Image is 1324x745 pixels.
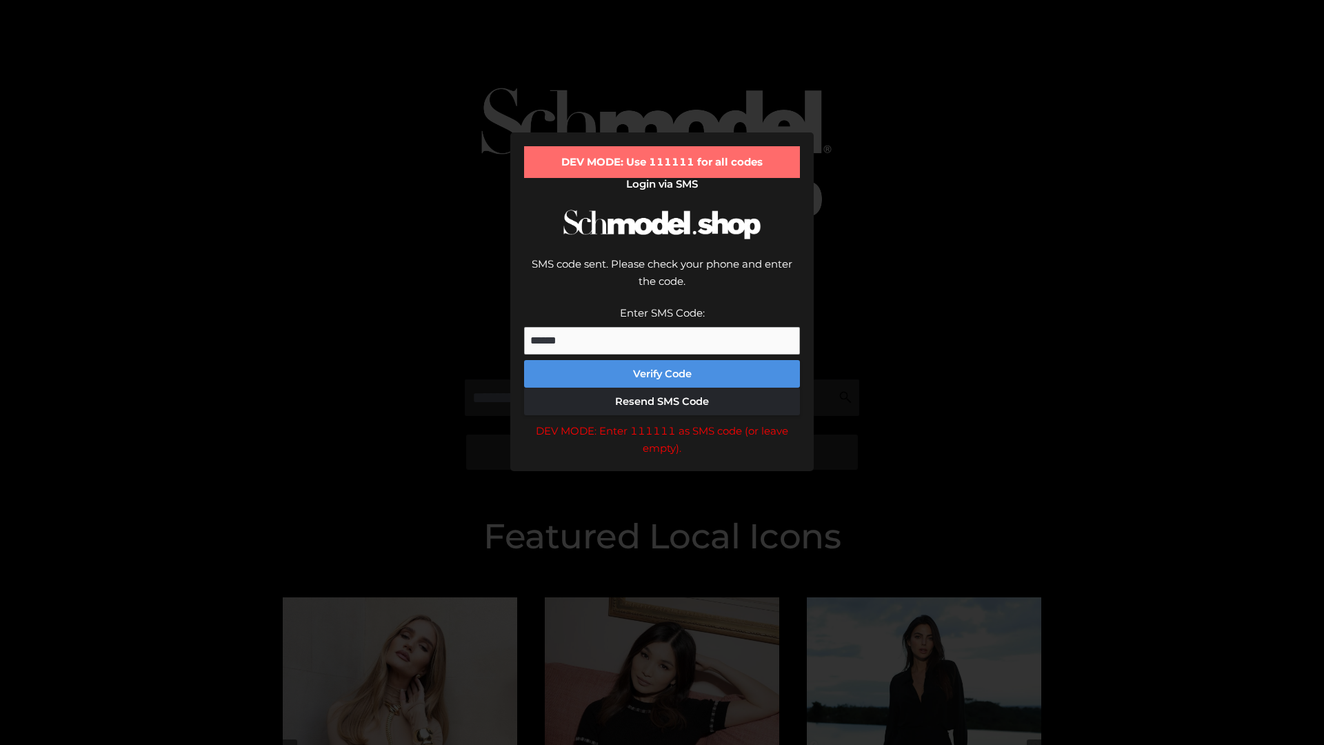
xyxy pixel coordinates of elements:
button: Resend SMS Code [524,388,800,415]
div: DEV MODE: Use 111111 for all codes [524,146,800,178]
button: Verify Code [524,360,800,388]
img: Schmodel Logo [559,197,765,252]
div: SMS code sent. Please check your phone and enter the code. [524,255,800,304]
div: DEV MODE: Enter 111111 as SMS code (or leave empty). [524,422,800,457]
label: Enter SMS Code: [620,306,705,319]
h2: Login via SMS [524,178,800,190]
